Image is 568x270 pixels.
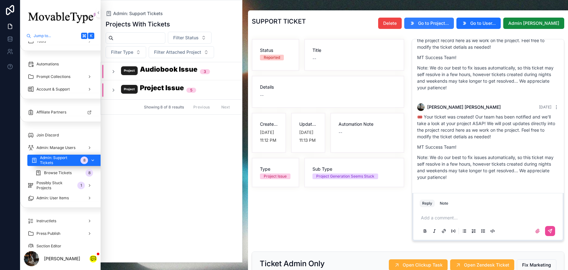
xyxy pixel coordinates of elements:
p: Note: We do our best to fix issues automatically, so this ticket may self resolve in a few hours,... [417,154,559,180]
div: Note [440,201,448,206]
span: [DATE] [539,105,551,109]
span: Go to User... [470,20,496,26]
span: Admin: Support Tickets [40,155,78,165]
span: Affiliate Partners [36,110,66,115]
h2: Ticket Admin Only [260,259,325,268]
span: Fix Marketing [522,262,551,268]
span: Jump to... [34,33,79,38]
div: Reported [264,55,280,60]
p: [PERSON_NAME] [44,256,80,262]
button: Select Button [149,46,214,58]
span: Title [312,47,396,53]
div: scrollable content [20,41,101,247]
span: Go to Project... [418,20,449,26]
span: Possibly Stuck Projects [36,180,75,190]
span: -- [339,129,342,137]
span: Instructlets [36,218,56,223]
p: MT Success Team! [417,144,559,150]
div: Project Generation Seems Stuck [316,174,374,179]
span: Showing 8 of 8 results [144,105,184,110]
span: -- [312,55,316,63]
span: Status [260,47,291,53]
span: Project Issue [121,83,184,97]
span: Open Clickup Task [403,262,443,268]
a: Admin: Support Tickets [106,10,163,17]
a: Admin: Support Tickets8 [27,155,108,166]
button: Admin [PERSON_NAME] [503,18,564,29]
span: Created at [260,121,278,127]
span: Section Editor [36,244,61,249]
a: Automations [24,58,97,70]
button: Delete [378,18,402,29]
span: [PERSON_NAME] [PERSON_NAME] [427,104,501,110]
span: Admin: User Items [36,196,69,201]
span: -- [260,91,264,100]
a: Prompt Collections [24,71,97,82]
span: Automation Note [339,121,396,127]
div: 3 [204,69,206,74]
span: Admin: Support Tickets [113,10,163,17]
button: Go to User... [456,18,501,29]
span: Account & Support [36,87,70,92]
p: 🎟️ Your ticket was created! Our team has been notified and we'll take a look at your project ASAP... [417,113,559,140]
button: Go to Project... [404,18,454,29]
span: Automations [36,62,59,67]
button: Reply [420,200,435,207]
button: Jump to...K [24,30,97,41]
span: Filter Attached Project [154,49,201,55]
span: Admin [PERSON_NAME] [508,20,559,26]
span: K [89,33,94,38]
span: Details [260,84,396,90]
div: Project Issue [264,174,287,179]
a: Press Publish [24,228,97,239]
a: Join Discord [24,129,97,141]
span: [DATE] 11:12 PM [260,129,278,145]
span: Filter Status [173,35,199,41]
a: Admin: Manage Users [24,142,97,153]
a: Affiliate Partners [24,107,97,118]
div: 1 [77,182,85,189]
div: 8 [85,169,93,177]
a: Possibly Stuck Projects1 [24,180,97,191]
p: MT Success Team! [417,54,559,61]
span: Join Discord [36,133,59,138]
a: Admin: User Items [24,192,97,204]
span: Open Zendesk Ticket [464,262,509,268]
h1: Projects With Tickets [106,20,170,28]
p: Note: We do our best to fix issues automatically, so this ticket may self resolve in a few hours,... [417,64,559,91]
a: Browse Tickets8 [31,167,97,179]
span: [DATE] 11:13 PM [299,129,317,145]
span: Type [260,166,291,172]
span: Delete [383,20,397,26]
img: App logo [24,8,97,27]
div: 5 [190,88,192,93]
button: Note [437,200,451,207]
span: Press Publish [36,231,60,236]
button: Select Button [106,46,146,58]
a: Instructlets [24,215,97,227]
span: Prompt Collections [36,74,70,79]
span: Admin: Manage Users [36,145,75,150]
button: Select Button [168,32,212,44]
a: Account & Support [24,84,97,95]
span: Filter Type [111,49,133,55]
span: Audiobook Issue [121,65,197,78]
span: Browse Tickets [44,170,72,175]
span: Sub Type [312,166,396,172]
span: Updated at [299,121,317,127]
a: Section Editor [24,240,97,252]
h1: SUPPORT TICKET [252,18,306,25]
div: 8 [80,157,88,164]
